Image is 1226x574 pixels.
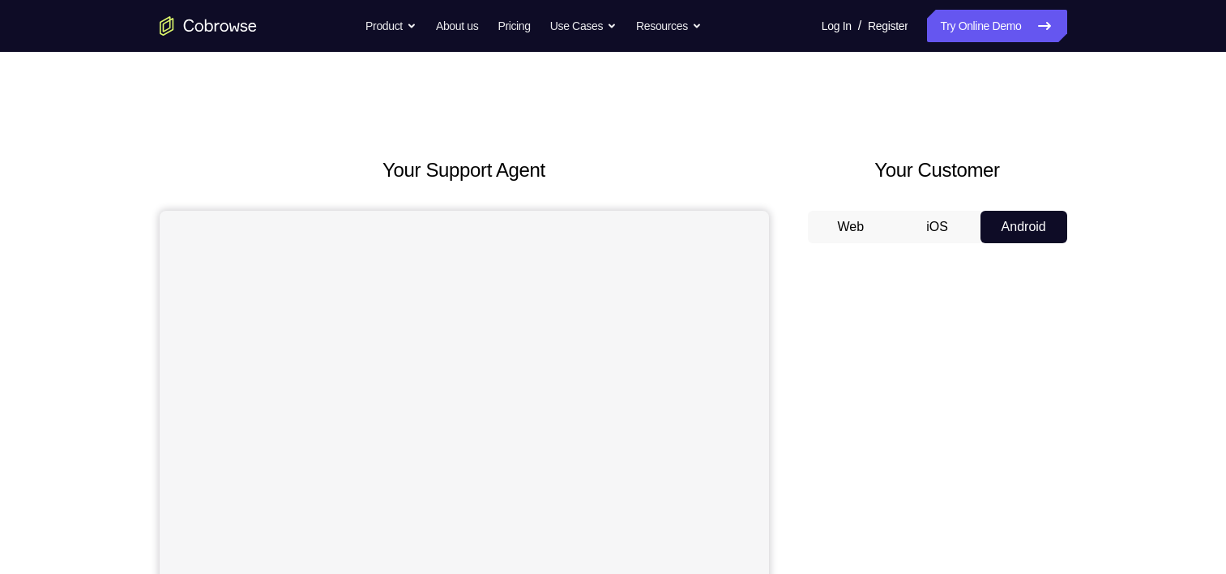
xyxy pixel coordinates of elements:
[822,10,852,42] a: Log In
[436,10,478,42] a: About us
[868,10,908,42] a: Register
[365,10,416,42] button: Product
[927,10,1066,42] a: Try Online Demo
[858,16,861,36] span: /
[550,10,617,42] button: Use Cases
[498,10,530,42] a: Pricing
[160,16,257,36] a: Go to the home page
[894,211,980,243] button: iOS
[980,211,1067,243] button: Android
[160,156,769,185] h2: Your Support Agent
[636,10,702,42] button: Resources
[808,156,1067,185] h2: Your Customer
[808,211,895,243] button: Web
